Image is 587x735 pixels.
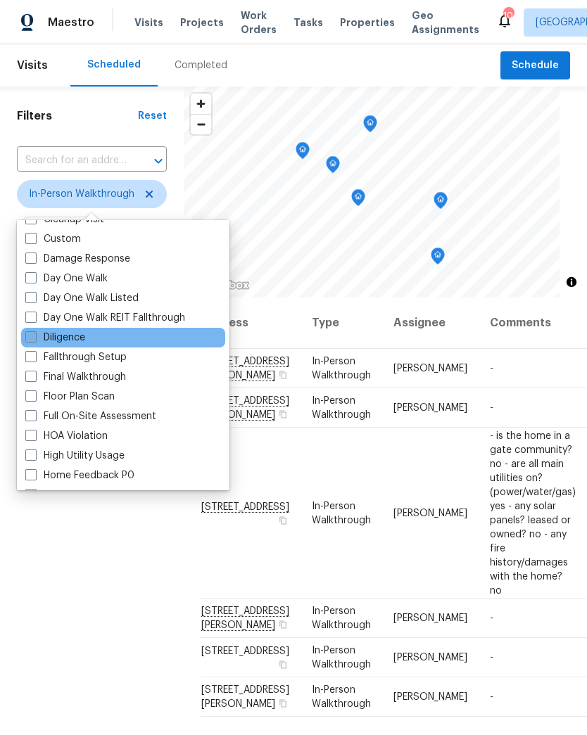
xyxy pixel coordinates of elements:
[382,298,479,349] th: Assignee
[296,142,310,164] div: Map marker
[490,364,493,373] span: -
[490,613,493,623] span: -
[277,697,289,710] button: Copy Address
[25,271,108,286] label: Day One Walk
[25,468,134,482] label: Home Feedback P0
[25,331,85,345] label: Diligence
[25,488,132,502] label: Home Feedback P1
[312,396,371,420] span: In-Person Walkthrough
[25,390,115,404] label: Floor Plan Scan
[340,15,395,30] span: Properties
[184,87,560,298] canvas: Map
[25,429,108,443] label: HOA Violation
[301,298,382,349] th: Type
[312,357,371,381] span: In-Person Walkthrough
[277,408,289,421] button: Copy Address
[87,58,141,72] div: Scheduled
[490,653,493,663] span: -
[312,646,371,670] span: In-Person Walkthrough
[138,109,167,123] div: Reset
[363,115,377,137] div: Map marker
[393,403,467,413] span: [PERSON_NAME]
[175,58,227,72] div: Completed
[180,15,224,30] span: Projects
[17,150,127,172] input: Search for an address...
[134,15,163,30] span: Visits
[149,151,168,171] button: Open
[490,692,493,702] span: -
[191,94,211,114] button: Zoom in
[277,658,289,671] button: Copy Address
[201,298,301,349] th: Address
[393,692,467,702] span: [PERSON_NAME]
[567,274,576,290] span: Toggle attribution
[241,8,277,37] span: Work Orders
[503,8,513,23] div: 10
[393,508,467,518] span: [PERSON_NAME]
[17,109,138,123] h1: Filters
[393,613,467,623] span: [PERSON_NAME]
[512,57,559,75] span: Schedule
[25,370,126,384] label: Final Walkthrough
[434,192,448,214] div: Map marker
[393,653,467,663] span: [PERSON_NAME]
[490,430,576,595] span: - is the home in a gate community? no - are all main utilities on? (power/water/gas) yes - any so...
[490,403,493,413] span: -
[191,114,211,134] button: Zoom out
[277,618,289,631] button: Copy Address
[326,156,340,178] div: Map marker
[48,15,94,30] span: Maestro
[25,409,156,423] label: Full On-Site Assessment
[500,51,570,80] button: Schedule
[17,50,48,81] span: Visits
[277,513,289,526] button: Copy Address
[351,189,365,211] div: Map marker
[25,311,185,325] label: Day One Walk REIT Fallthrough
[25,449,125,463] label: High Utility Usage
[201,646,289,656] span: [STREET_ADDRESS]
[25,232,81,246] label: Custom
[29,187,134,201] span: In-Person Walkthrough
[479,298,587,349] th: Comments
[25,291,139,305] label: Day One Walk Listed
[277,369,289,381] button: Copy Address
[393,364,467,373] span: [PERSON_NAME]
[293,18,323,27] span: Tasks
[312,685,371,709] span: In-Person Walkthrough
[25,350,127,364] label: Fallthrough Setup
[563,274,580,290] button: Toggle attribution
[412,8,479,37] span: Geo Assignments
[25,252,130,266] label: Damage Response
[312,501,371,525] span: In-Person Walkthrough
[431,248,445,269] div: Map marker
[191,115,211,134] span: Zoom out
[201,685,289,709] span: [STREET_ADDRESS][PERSON_NAME]
[312,606,371,630] span: In-Person Walkthrough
